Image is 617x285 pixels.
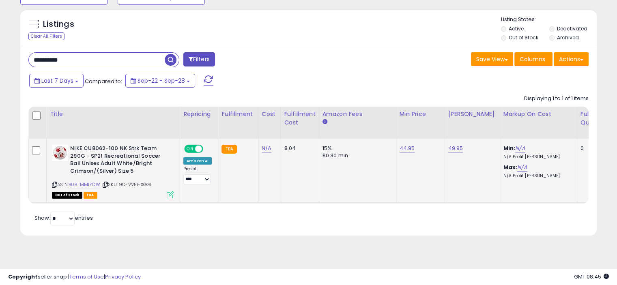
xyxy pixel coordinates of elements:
[138,77,185,85] span: Sep-22 - Sep-28
[202,146,215,152] span: OFF
[501,16,597,24] p: Listing States:
[105,273,141,281] a: Privacy Policy
[448,144,463,152] a: 49.95
[8,273,141,281] div: seller snap | |
[509,34,538,41] label: Out of Stock
[520,55,545,63] span: Columns
[262,110,277,118] div: Cost
[28,32,64,40] div: Clear All Filters
[322,152,390,159] div: $0.30 min
[574,273,609,281] span: 2025-10-7 08:45 GMT
[514,52,553,66] button: Columns
[70,145,169,177] b: NIKE CU8062-100 NK Strk Team 290G - SP21 Recreational Soccer Ball Unisex Adult White/Bright Crims...
[183,157,212,165] div: Amazon AI
[400,110,441,118] div: Min Price
[517,163,527,171] a: N/A
[580,110,608,127] div: Fulfillable Quantity
[471,52,513,66] button: Save View
[322,118,327,126] small: Amazon Fees.
[52,145,174,197] div: ASIN:
[52,145,68,161] img: 41VtYh6yDZL._SL40_.jpg
[183,166,212,184] div: Preset:
[41,77,73,85] span: Last 7 Days
[183,52,215,66] button: Filters
[284,110,316,127] div: Fulfillment Cost
[50,110,176,118] div: Title
[34,214,93,222] span: Show: entries
[509,25,524,32] label: Active
[554,52,589,66] button: Actions
[503,163,518,171] b: Max:
[400,144,415,152] a: 44.95
[69,273,104,281] a: Terms of Use
[221,110,254,118] div: Fulfillment
[580,145,606,152] div: 0
[524,95,589,103] div: Displaying 1 to 1 of 1 items
[125,74,195,88] button: Sep-22 - Sep-28
[322,145,390,152] div: 15%
[503,110,574,118] div: Markup on Cost
[85,77,122,85] span: Compared to:
[221,145,236,154] small: FBA
[322,110,393,118] div: Amazon Fees
[84,192,97,199] span: FBA
[448,110,497,118] div: [PERSON_NAME]
[503,173,571,179] p: N/A Profit [PERSON_NAME]
[29,74,84,88] button: Last 7 Days
[185,146,195,152] span: ON
[69,181,100,188] a: B08TMM1ZCW
[183,110,215,118] div: Repricing
[43,19,74,30] h5: Listings
[503,154,571,160] p: N/A Profit [PERSON_NAME]
[515,144,525,152] a: N/A
[500,107,577,139] th: The percentage added to the cost of goods (COGS) that forms the calculator for Min & Max prices.
[503,144,516,152] b: Min:
[557,34,578,41] label: Archived
[557,25,587,32] label: Deactivated
[8,273,38,281] strong: Copyright
[52,192,82,199] span: All listings that are currently out of stock and unavailable for purchase on Amazon
[284,145,313,152] div: 8.04
[101,181,151,188] span: | SKU: 9C-VV51-XGGI
[262,144,271,152] a: N/A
